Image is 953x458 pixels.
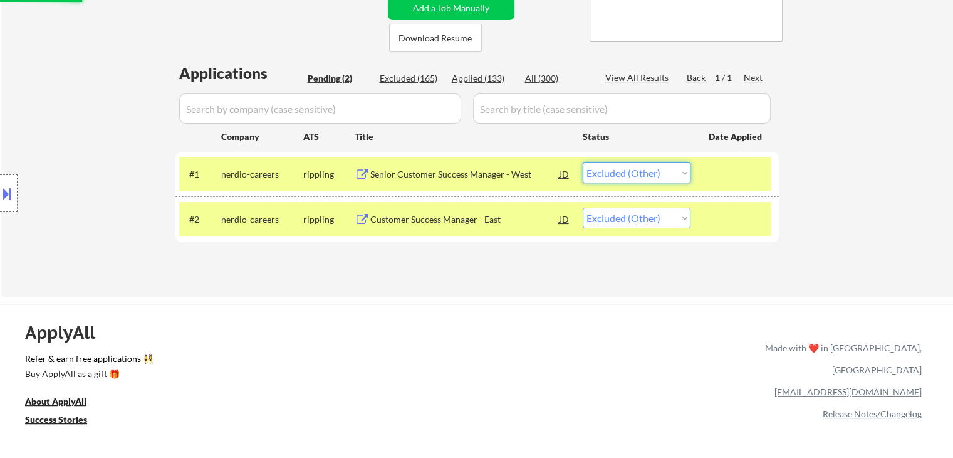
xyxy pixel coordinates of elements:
div: Company [221,130,303,143]
div: JD [558,208,571,230]
div: Excluded (165) [380,72,442,85]
div: Senior Customer Success Manager - West [370,168,560,181]
div: rippling [303,168,355,181]
div: nerdio-careers [221,168,303,181]
div: Made with ❤️ in [GEOGRAPHIC_DATA], [GEOGRAPHIC_DATA] [760,337,922,381]
div: ApplyAll [25,322,110,343]
div: All (300) [525,72,588,85]
input: Search by company (case sensitive) [179,93,461,124]
div: JD [558,162,571,185]
a: Buy ApplyAll as a gift 🎁 [25,368,150,383]
a: About ApplyAll [25,395,104,411]
div: Status [583,125,690,147]
div: Customer Success Manager - East [370,213,560,226]
div: rippling [303,213,355,226]
div: Buy ApplyAll as a gift 🎁 [25,370,150,378]
div: ATS [303,130,355,143]
a: [EMAIL_ADDRESS][DOMAIN_NAME] [774,386,922,397]
input: Search by title (case sensitive) [473,93,771,124]
button: Download Resume [389,24,482,52]
u: Success Stories [25,414,87,425]
a: Refer & earn free applications 👯‍♀️ [25,354,503,368]
div: Applications [179,66,303,81]
div: View All Results [605,72,672,84]
div: Date Applied [709,130,764,143]
div: Back [687,72,707,84]
a: Success Stories [25,413,104,429]
a: Release Notes/Changelog [823,408,922,419]
div: nerdio-careers [221,213,303,226]
div: Applied (133) [452,72,514,85]
div: Pending (2) [308,72,370,85]
div: 1 / 1 [715,72,744,84]
div: Next [744,72,764,84]
div: Title [355,130,571,143]
u: About ApplyAll [25,396,86,407]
